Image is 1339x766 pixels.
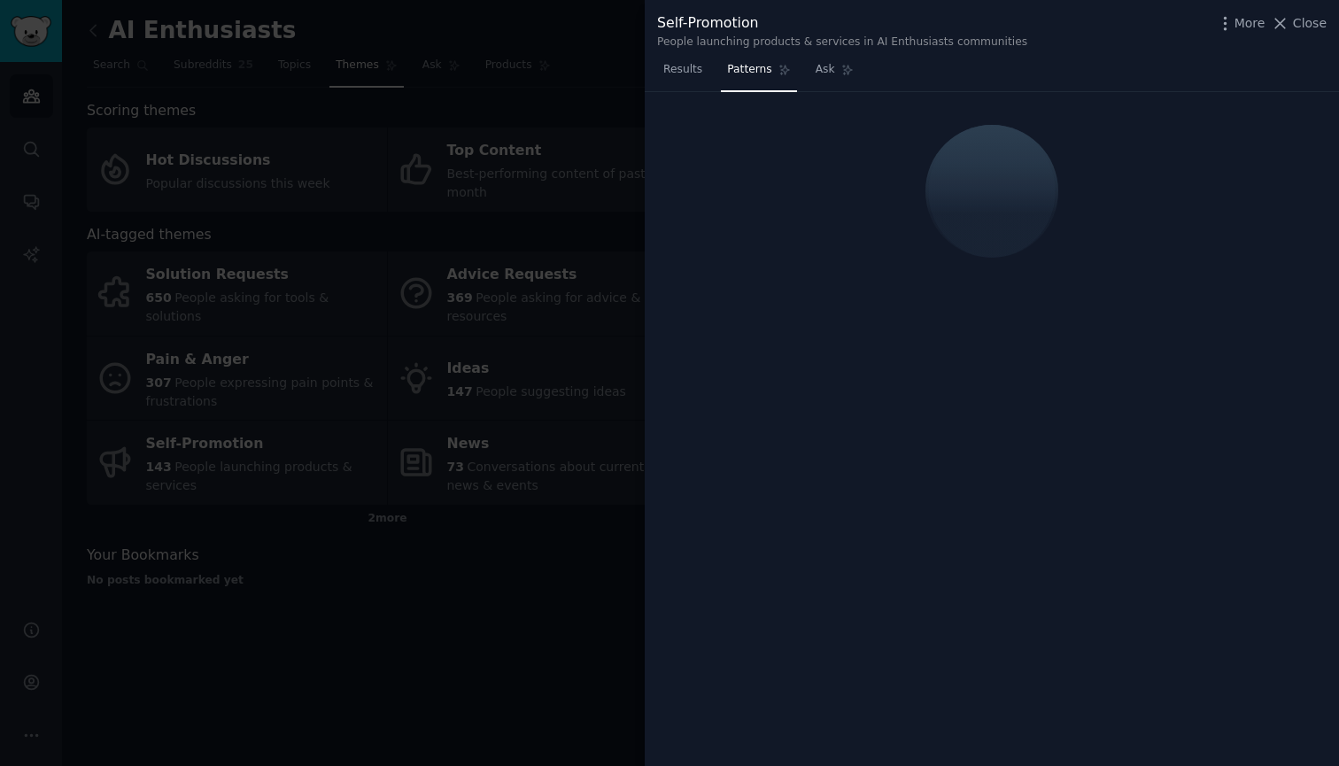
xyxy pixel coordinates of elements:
[721,56,796,92] a: Patterns
[657,56,708,92] a: Results
[663,62,702,78] span: Results
[657,35,1027,50] div: People launching products & services in AI Enthusiasts communities
[1293,14,1327,33] span: Close
[809,56,860,92] a: Ask
[1235,14,1265,33] span: More
[816,62,835,78] span: Ask
[657,12,1027,35] div: Self-Promotion
[727,62,771,78] span: Patterns
[1271,14,1327,33] button: Close
[1216,14,1265,33] button: More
